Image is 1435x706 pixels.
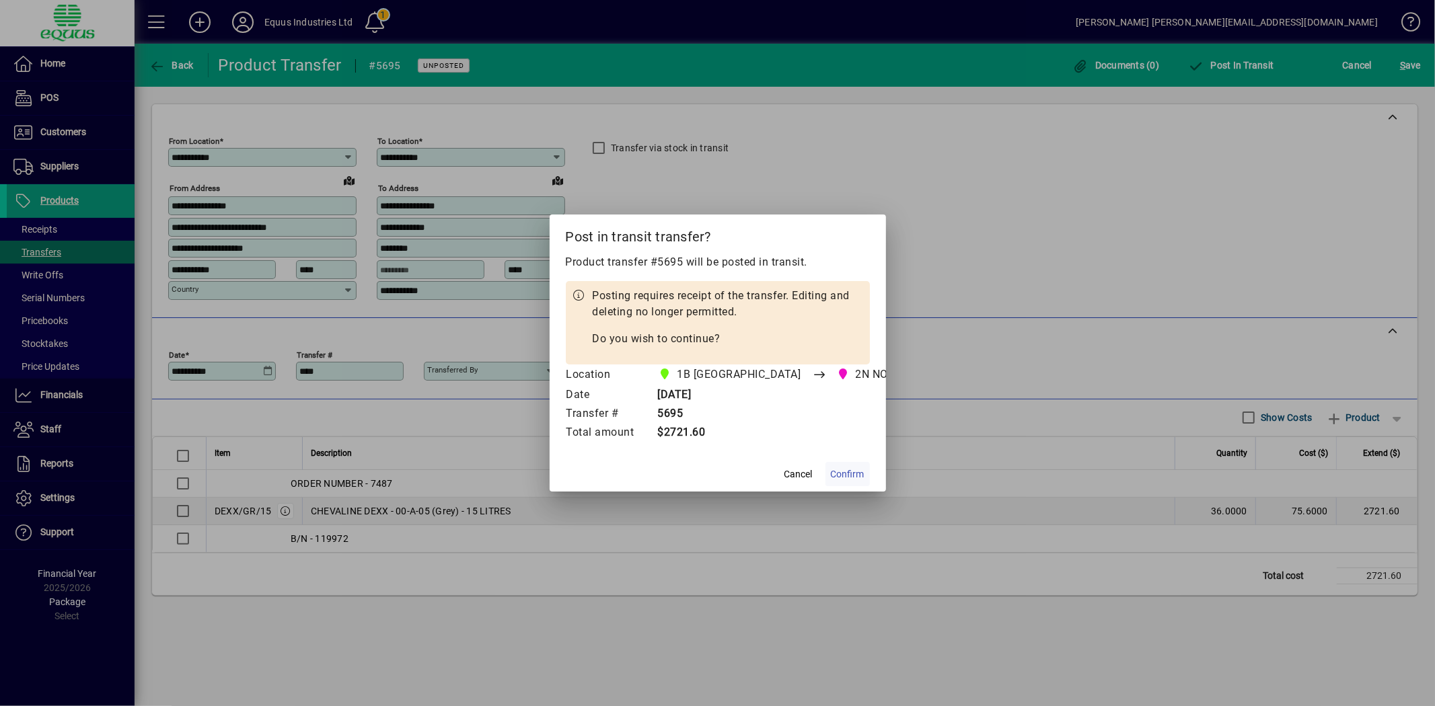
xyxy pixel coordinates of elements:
button: Confirm [825,462,870,486]
span: 1B BLENHEIM [655,365,807,384]
span: Confirm [831,467,864,481]
p: Product transfer #5695 will be posted in transit. [566,254,870,270]
span: 2N NORTHERN [856,366,931,383]
td: $2721.60 [648,424,957,442]
td: Transfer # [566,405,648,424]
button: Cancel [777,462,820,486]
td: Total amount [566,424,648,442]
td: 5695 [648,405,957,424]
td: [DATE] [648,386,957,405]
h2: Post in transit transfer? [550,214,886,253]
span: Cancel [784,467,813,481]
p: Do you wish to continue? [593,331,863,347]
td: Location [566,364,648,386]
td: Date [566,386,648,405]
p: Posting requires receipt of the transfer. Editing and deleting no longer permitted. [593,288,863,320]
span: 1B [GEOGRAPHIC_DATA] [677,366,801,383]
span: 2N NORTHERN [834,365,936,384]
